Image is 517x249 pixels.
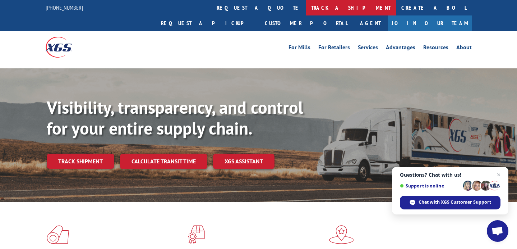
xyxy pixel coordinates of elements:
[353,15,388,31] a: Agent
[288,45,310,53] a: For Mills
[329,225,354,244] img: xgs-icon-flagship-distribution-model-red
[358,45,378,53] a: Services
[419,199,491,205] span: Chat with XGS Customer Support
[487,220,508,242] a: Open chat
[400,196,500,209] span: Chat with XGS Customer Support
[318,45,350,53] a: For Retailers
[156,15,259,31] a: Request a pickup
[47,225,69,244] img: xgs-icon-total-supply-chain-intelligence-red
[188,225,205,244] img: xgs-icon-focused-on-flooring-red
[259,15,353,31] a: Customer Portal
[400,172,500,178] span: Questions? Chat with us!
[46,4,83,11] a: [PHONE_NUMBER]
[213,154,274,169] a: XGS ASSISTANT
[47,154,114,169] a: Track shipment
[400,183,460,189] span: Support is online
[388,15,472,31] a: Join Our Team
[47,96,303,139] b: Visibility, transparency, and control for your entire supply chain.
[386,45,415,53] a: Advantages
[456,45,472,53] a: About
[423,45,448,53] a: Resources
[120,154,207,169] a: Calculate transit time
